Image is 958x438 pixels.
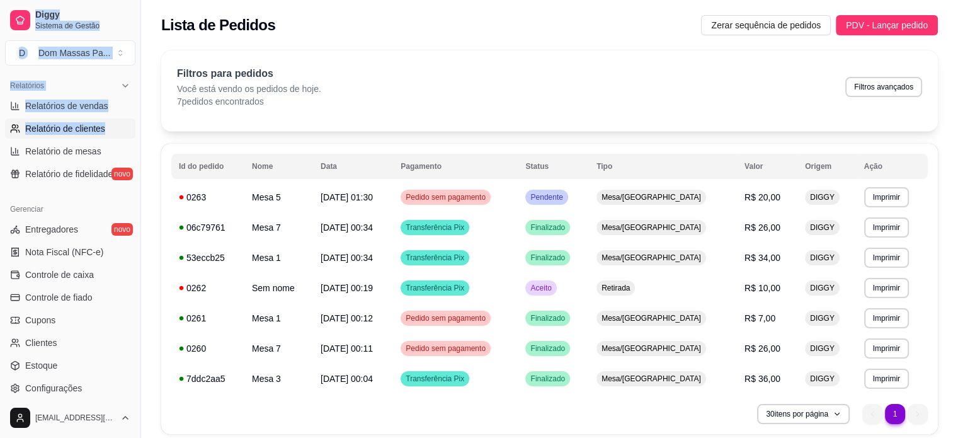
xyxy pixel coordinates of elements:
span: R$ 26,00 [744,343,780,354]
a: Relatório de clientes [5,118,135,139]
span: Finalizado [528,313,567,323]
th: Ação [857,154,928,179]
div: Dom Massas Pa ... [38,47,110,59]
button: Zerar sequência de pedidos [701,15,831,35]
span: R$ 36,00 [744,374,780,384]
span: R$ 34,00 [744,253,780,263]
a: Relatório de fidelidadenovo [5,164,135,184]
p: 7 pedidos encontrados [177,95,321,108]
span: DIGGY [807,343,837,354]
span: Estoque [25,359,57,372]
span: Cupons [25,314,55,326]
button: Imprimir [864,217,909,238]
div: 53eccb25 [179,251,237,264]
div: 7ddc2aa5 [179,372,237,385]
a: Controle de fiado [5,287,135,308]
a: Controle de caixa [5,265,135,285]
span: [DATE] 00:12 [321,313,373,323]
span: Relatório de mesas [25,145,101,158]
a: Relatórios de vendas [5,96,135,116]
span: Pedido sem pagamento [403,192,488,202]
span: DIGGY [807,283,837,293]
div: 06c79761 [179,221,237,234]
nav: pagination navigation [856,398,934,430]
a: Configurações [5,378,135,398]
a: Nota Fiscal (NFC-e) [5,242,135,262]
span: DIGGY [807,192,837,202]
th: Valor [737,154,797,179]
span: [DATE] 00:11 [321,343,373,354]
td: Mesa 7 [244,212,313,243]
button: Imprimir [864,278,909,298]
button: Imprimir [864,187,909,207]
button: 30itens por página [757,404,850,424]
span: [DATE] 01:30 [321,192,373,202]
span: Transferência Pix [403,283,467,293]
th: Pagamento [393,154,518,179]
span: Clientes [25,337,57,349]
td: Mesa 1 [244,303,313,333]
span: Pedido sem pagamento [403,313,488,323]
a: Entregadoresnovo [5,219,135,239]
span: Relatórios de vendas [25,100,108,112]
span: Relatório de clientes [25,122,105,135]
a: DiggySistema de Gestão [5,5,135,35]
button: Select a team [5,40,135,66]
span: Pedido sem pagamento [403,343,488,354]
p: Filtros para pedidos [177,66,321,81]
th: Nome [244,154,313,179]
span: Diggy [35,9,130,21]
td: Mesa 1 [244,243,313,273]
span: Mesa/[GEOGRAPHIC_DATA] [599,374,704,384]
span: Zerar sequência de pedidos [711,18,821,32]
span: Transferência Pix [403,253,467,263]
button: Imprimir [864,369,909,389]
span: Finalizado [528,374,567,384]
th: Origem [797,154,857,179]
div: 0263 [179,191,237,204]
div: 0260 [179,342,237,355]
span: DIGGY [807,313,837,323]
th: Data [313,154,393,179]
span: D [16,47,28,59]
a: Clientes [5,333,135,353]
span: DIGGY [807,253,837,263]
button: Imprimir [864,248,909,268]
span: Nota Fiscal (NFC-e) [25,246,103,258]
th: Tipo [589,154,737,179]
li: pagination item 1 active [885,404,905,424]
span: [EMAIL_ADDRESS][DOMAIN_NAME] [35,413,115,423]
span: DIGGY [807,374,837,384]
span: [DATE] 00:34 [321,253,373,263]
td: Mesa 7 [244,333,313,364]
span: Transferência Pix [403,222,467,233]
span: Mesa/[GEOGRAPHIC_DATA] [599,192,704,202]
th: Id do pedido [171,154,244,179]
span: R$ 20,00 [744,192,780,202]
button: Filtros avançados [845,77,922,97]
button: [EMAIL_ADDRESS][DOMAIN_NAME] [5,403,135,433]
span: Entregadores [25,223,78,236]
span: [DATE] 00:04 [321,374,373,384]
a: Relatório de mesas [5,141,135,161]
span: DIGGY [807,222,837,233]
span: Mesa/[GEOGRAPHIC_DATA] [599,253,704,263]
span: Retirada [599,283,632,293]
span: Controle de fiado [25,291,93,304]
span: Sistema de Gestão [35,21,130,31]
span: Configurações [25,382,82,395]
button: Imprimir [864,308,909,328]
a: Cupons [5,310,135,330]
span: Relatórios [10,81,44,91]
span: R$ 10,00 [744,283,780,293]
span: Mesa/[GEOGRAPHIC_DATA] [599,343,704,354]
td: Mesa 3 [244,364,313,394]
p: Você está vendo os pedidos de hoje. [177,83,321,95]
span: Controle de caixa [25,268,94,281]
button: Imprimir [864,338,909,359]
div: 0262 [179,282,237,294]
span: [DATE] 00:34 [321,222,373,233]
span: R$ 26,00 [744,222,780,233]
span: R$ 7,00 [744,313,775,323]
span: Transferência Pix [403,374,467,384]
